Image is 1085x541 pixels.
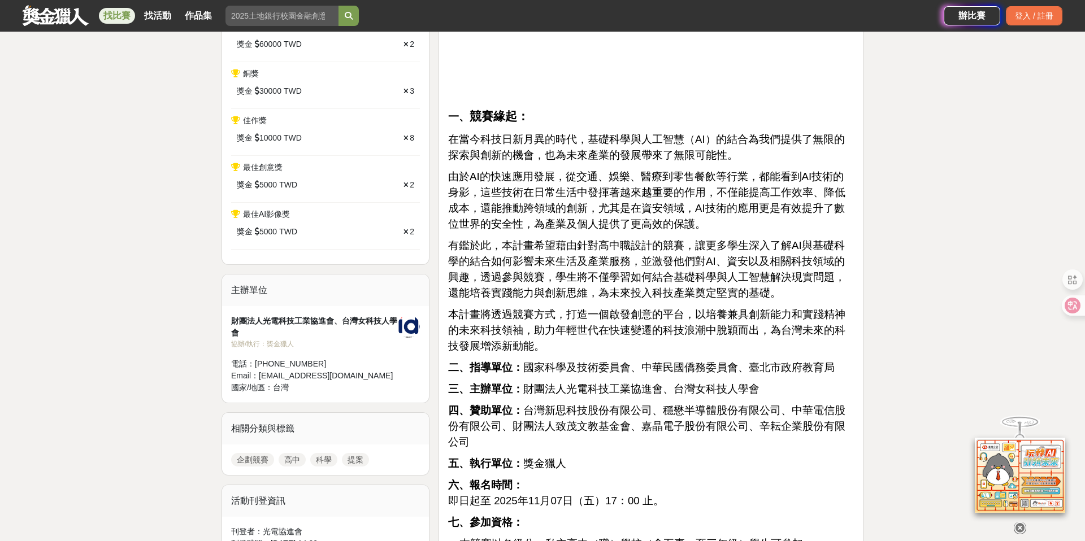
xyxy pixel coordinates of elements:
span: 獎金 [237,226,253,238]
a: 作品集 [180,8,216,24]
strong: 二、指導單位： [448,361,523,373]
span: 5000 [259,226,277,238]
div: 電話： [PHONE_NUMBER] [231,358,397,370]
span: 由於AI的快速應用發展，從交通、娛樂、醫療到零售餐飲等行業，都能看到AI技術的身影，這些技術在日常生活中發揮著越來越重要的作用，不僅能提高工作效率、降低成本，還能推動跨領域的創新，尤其是在資安領... [448,171,845,230]
span: TWD [284,85,302,97]
span: TWD [279,179,297,191]
strong: 七、參加資格： [448,516,523,528]
span: 8 [410,133,414,142]
span: 60000 [259,38,281,50]
span: 有鑑於此，本計畫希望藉由針對高中職設計的競賽，讓更多學生深入了解AI與基礎科學的結合如何影響未來生活及產業服務，並激發他們對AI、資安以及相關科技領域的興趣，透過參與競賽，學生將不僅學習如何結合... [448,239,845,299]
a: 提案 [342,453,369,466]
a: 企劃競賽 [231,453,274,466]
img: d2146d9a-e6f6-4337-9592-8cefde37ba6b.png [975,438,1065,513]
span: 10000 [259,132,281,144]
div: 主辦單位 [222,274,429,306]
span: 30000 [259,85,281,97]
span: 銅獎 [243,69,259,78]
span: 獎金 [237,179,253,191]
a: 找活動 [140,8,176,24]
span: 獎金 [237,38,253,50]
a: 找比賽 [99,8,135,24]
div: 協辦/執行： 獎金獵人 [231,339,397,349]
span: 台灣 [273,383,289,392]
span: 2 [410,40,414,49]
div: 相關分類與標籤 [222,413,429,444]
span: 財團法人光電科技工業協進會、台灣女科技人學會 [448,383,759,395]
span: 國家/地區： [231,383,273,392]
span: 獎金獵人 [448,457,566,469]
span: 2 [410,180,414,189]
span: TWD [284,132,302,144]
strong: 競賽緣起： [470,110,529,123]
a: 科學 [310,453,337,466]
strong: 一、 [448,111,470,123]
span: 台灣新思科技股份有限公司、穩懋半導體股份有限公司、中華電信股份有限公司、財團法人致茂文教基金會、嘉晶電子股份有限公司、辛耘企業股份有限公司 [448,404,845,448]
span: 5000 [259,179,277,191]
span: 佳作獎 [243,116,267,125]
input: 2025土地銀行校園金融創意挑戰賽：從你出發 開啟智慧金融新頁 [225,6,338,26]
span: 最佳AI影像獎 [243,210,290,219]
span: TWD [284,38,302,50]
strong: 四、贊助單位： [448,404,523,416]
strong: 六、報名時間： [448,479,523,491]
div: 活動刊登資訊 [222,485,429,517]
div: 登入 / 註冊 [1006,6,1062,25]
span: 本計畫將透過競賽方式，打造一個啟發創意的平台，以培養兼具創新能力和實踐精神的未來科技領袖，助力年輕世代在快速變遷的科技浪潮中脫穎而出，為台灣未來的科技發展增添新動能。 [448,308,845,352]
span: TWD [279,226,297,238]
span: 2 [410,227,414,236]
div: Email： [EMAIL_ADDRESS][DOMAIN_NAME] [231,370,397,382]
strong: 五、執行單位： [448,457,523,469]
span: 國家科學及技術委員會、中華民國僑務委員會、臺北市政府教育局 [448,361,835,373]
span: 獎金 [237,132,253,144]
div: 刊登者： 光電協進會 [231,526,420,538]
span: 即日起至 2025年11月07日（五）17：00 止。 [448,495,664,507]
a: 高中 [279,453,306,466]
span: 獎金 [237,85,253,97]
div: 財團法人光電科技工業協進會、台灣女科技人學會 [231,315,397,339]
span: 最佳創意獎 [243,163,283,172]
span: 在當今科技日新月異的時代，基礎科學與人工智慧（AI）的結合為我們提供了無限的探索與創新的機會，也為未來產業的發展帶來了無限可能性。 [448,133,845,161]
a: 辦比賽 [944,6,1000,25]
strong: 三、主辦單位： [448,383,523,395]
span: 3 [410,86,414,95]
